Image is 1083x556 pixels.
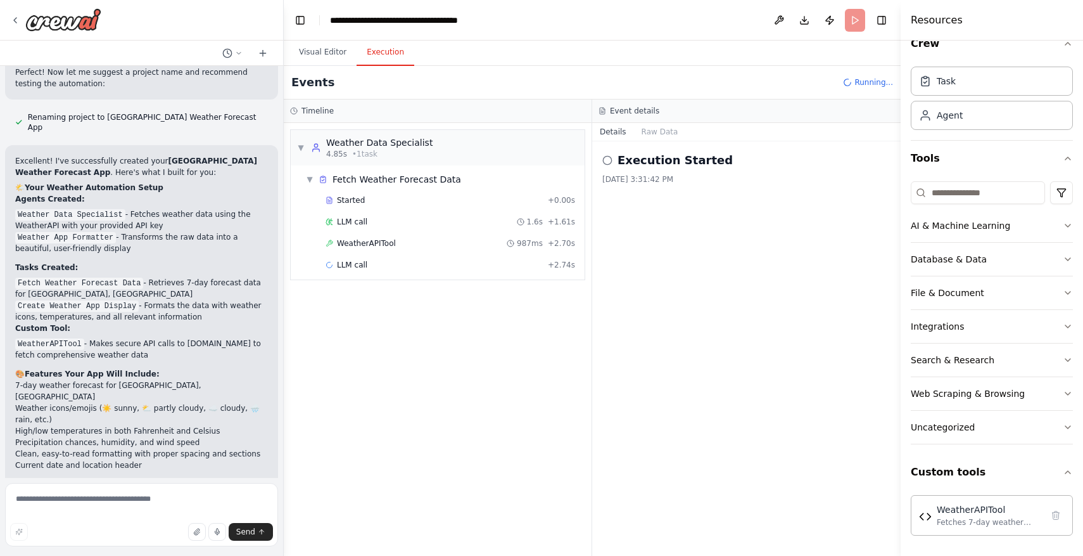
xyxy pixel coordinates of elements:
span: • 1 task [352,149,377,159]
button: Send [229,523,273,541]
span: + 2.74s [548,260,575,270]
span: LLM call [337,260,367,270]
img: WeatherAPITool [919,510,932,523]
li: - Formats the data with weather icons, temperatures, and all relevant information [15,300,268,323]
span: + 0.00s [548,195,575,205]
div: Weather Data Specialist [326,136,433,149]
div: Integrations [911,320,964,333]
h3: Timeline [301,106,334,116]
code: Create Weather App Display [15,301,139,312]
strong: Tasks Created: [15,263,78,272]
button: Switch to previous chat [217,46,248,61]
li: High/low temperatures in both Fahrenheit and Celsius [15,425,268,437]
button: Crew [911,26,1073,61]
h2: Events [291,74,334,91]
span: Renaming project to [GEOGRAPHIC_DATA] Weather Forecast App [28,112,268,133]
li: Weather icons/emojis (☀️ sunny, ⛅ partly cloudy, ☁️ cloudy, 🌧️ rain, etc.) [15,403,268,425]
h4: Resources [911,13,963,28]
button: AI & Machine Learning [911,209,1073,242]
span: Send [236,527,255,537]
div: Task [937,75,956,87]
span: Fetch Weather Forecast Data [332,173,461,186]
li: 7-day weather forecast for [GEOGRAPHIC_DATA], [GEOGRAPHIC_DATA] [15,380,268,403]
li: Clean, easy-to-read formatting with proper spacing and sections [15,448,268,460]
button: Search & Research [911,344,1073,377]
code: Weather App Formatter [15,232,116,243]
p: Perfect! Now let me suggest a project name and recommend testing the automation: [15,67,268,89]
div: [DATE] 3:31:42 PM [602,174,890,184]
button: Database & Data [911,243,1073,276]
img: Logo [25,8,101,31]
div: Tools [911,176,1073,455]
p: Excellent! I've successfully created your . Here's what I built for you: [15,155,268,178]
li: - Makes secure API calls to [DOMAIN_NAME] to fetch comprehensive weather data [15,338,268,361]
button: Hide right sidebar [873,11,890,29]
span: Started [337,195,365,205]
strong: Features Your App Will Include: [25,370,160,378]
div: Crew [911,61,1073,140]
li: Precipitation chances, humidity, and wind speed [15,437,268,448]
span: 987ms [517,238,543,249]
div: File & Document [911,287,984,299]
div: Agent [937,109,963,122]
li: - Fetches weather data using the WeatherAPI with your provided API key [15,209,268,231]
code: Fetch Weather Forecast Data [15,278,143,289]
button: Hide left sidebar [291,11,309,29]
button: Execution [357,39,414,66]
button: Upload files [188,523,206,541]
h2: Execution Started [617,152,733,169]
code: WeatherAPITool [15,339,84,350]
button: Raw Data [634,123,686,141]
li: - Retrieves 7-day forecast data for [GEOGRAPHIC_DATA], [GEOGRAPHIC_DATA] [15,277,268,300]
button: Visual Editor [289,39,357,66]
div: Uncategorized [911,421,975,434]
span: Running... [854,77,893,87]
li: - Transforms the raw data into a beautiful, user-friendly display [15,231,268,254]
span: WeatherAPITool [337,238,396,249]
h2: 🌤️ [15,182,268,193]
div: WeatherAPITool [937,503,1042,516]
button: Improve this prompt [10,523,28,541]
strong: Agents Created: [15,195,85,204]
span: + 1.61s [548,217,575,227]
span: + 2.70s [548,238,575,249]
button: Click to speak your automation idea [208,523,226,541]
button: Details [592,123,634,141]
code: Weather Data Specialist [15,209,125,221]
button: Web Scraping & Browsing [911,377,1073,410]
span: ▼ [306,174,313,184]
div: Search & Research [911,354,994,366]
button: Uncategorized [911,411,1073,444]
button: Delete tool [1047,507,1065,524]
button: File & Document [911,276,1073,309]
div: Web Scraping & Browsing [911,387,1025,400]
span: 4.85s [326,149,347,159]
li: Current date and location header [15,460,268,471]
button: Custom tools [911,455,1073,490]
span: LLM call [337,217,367,227]
button: Tools [911,141,1073,176]
div: Fetches 7-day weather forecast data from [DOMAIN_NAME] for a specified location, including curren... [937,517,1042,527]
button: Integrations [911,310,1073,343]
h3: Event details [610,106,659,116]
strong: Custom Tool: [15,324,70,333]
h2: 🎨 [15,368,268,380]
strong: Your Weather Automation Setup [25,183,163,192]
div: AI & Machine Learning [911,219,1010,232]
span: 1.6s [527,217,543,227]
nav: breadcrumb [330,14,472,27]
div: Database & Data [911,253,987,266]
span: ▼ [297,143,305,153]
button: Start a new chat [253,46,273,61]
